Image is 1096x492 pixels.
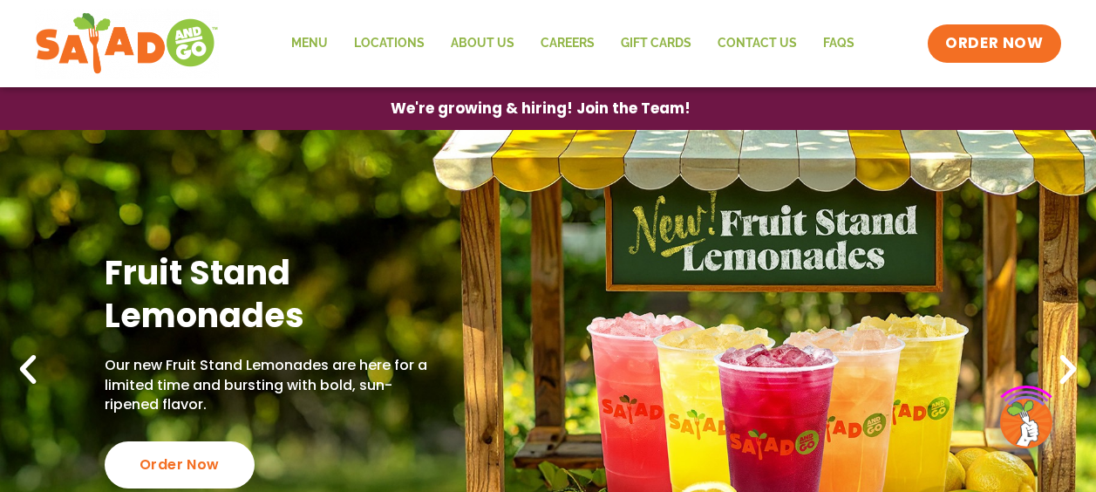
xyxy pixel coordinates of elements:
[105,251,432,338] h2: Fruit Stand Lemonades
[528,24,608,64] a: Careers
[391,101,691,116] span: We're growing & hiring! Join the Team!
[438,24,528,64] a: About Us
[608,24,705,64] a: GIFT CARDS
[105,356,432,414] p: Our new Fruit Stand Lemonades are here for a limited time and bursting with bold, sun-ripened fla...
[928,24,1060,63] a: ORDER NOW
[810,24,868,64] a: FAQs
[364,88,717,129] a: We're growing & hiring! Join the Team!
[278,24,868,64] nav: Menu
[705,24,810,64] a: Contact Us
[278,24,341,64] a: Menu
[341,24,438,64] a: Locations
[1049,351,1087,389] div: Next slide
[945,33,1043,54] span: ORDER NOW
[9,351,47,389] div: Previous slide
[105,441,255,489] div: Order Now
[35,9,219,79] img: new-SAG-logo-768×292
